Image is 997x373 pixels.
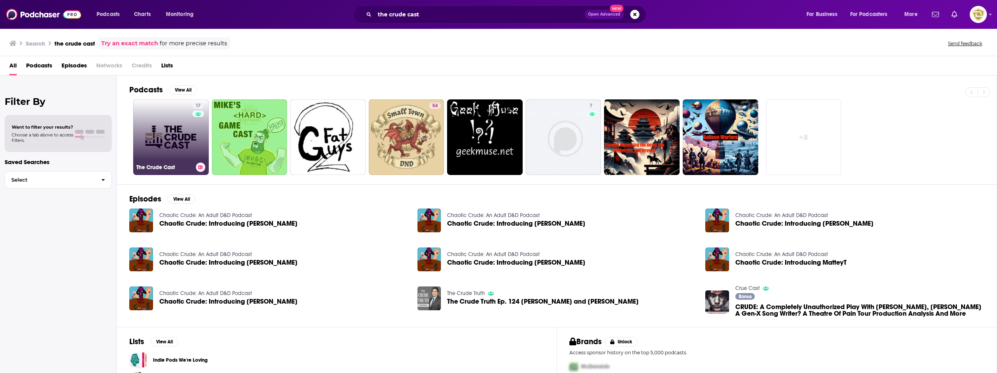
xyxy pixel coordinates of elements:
button: open menu [845,8,899,21]
a: Chaotic Crude: Introducing Lawrence [735,220,874,227]
span: Want to filter your results? [12,124,73,130]
a: PodcastsView All [129,85,197,95]
button: View All [167,194,196,204]
h3: the crude cast [55,40,95,47]
span: for more precise results [160,39,227,48]
input: Search podcasts, credits, & more... [375,8,585,21]
a: All [9,59,17,75]
a: Show notifications dropdown [929,8,942,21]
button: open menu [91,8,130,21]
span: Choose a tab above to access filters. [12,132,73,143]
a: Episodes [62,59,87,75]
a: Chaotic Crude: Introducing Jasper [447,259,585,266]
span: Lists [161,59,173,75]
a: Chaotic Crude: Introducing MatteyT [735,259,847,266]
p: Access sponsor history on the top 5,000 podcasts. [569,350,984,355]
span: Select [5,177,95,182]
span: Charts [134,9,151,20]
a: CRUDE: A Completely Unauthorized Play With David Lucarelli, Nikki Sixx A Gen-X Song Writer? A The... [735,304,984,317]
img: Chaotic Crude: Introducing Freeman [129,286,153,310]
span: Bonus [739,294,752,299]
a: Chaotic Crude: An Adult D&D Podcast [447,251,540,258]
a: +8 [766,99,842,175]
span: Logged in as desouzainjurylawyers [970,6,987,23]
button: Unlock [605,337,638,346]
a: ListsView All [129,337,178,346]
a: EpisodesView All [129,194,196,204]
button: open menu [899,8,927,21]
a: 7 [526,99,601,175]
a: The Crude Truth Ep. 124 Trey Cortez and Wesley Hanna [447,298,639,305]
a: Chaotic Crude: An Adult D&D Podcast [159,251,252,258]
span: 54 [432,102,438,110]
span: Chaotic Crude: Introducing [PERSON_NAME] [735,220,874,227]
a: Chaotic Crude: An Adult D&D Podcast [735,251,828,258]
h2: Filter By [5,96,112,107]
button: View All [169,85,197,95]
img: Chaotic Crude: Introducing MatteyT [705,247,729,271]
span: Open Advanced [588,12,620,16]
a: Indie Pods We're Loving [129,351,147,369]
a: Indie Pods We're Loving [153,356,208,364]
span: Chaotic Crude: Introducing [PERSON_NAME] [159,220,298,227]
span: 7 [590,102,592,110]
button: Send feedback [946,40,985,47]
a: Chaotic Crude: Introducing Lawrence [705,209,729,232]
h2: Podcasts [129,85,163,95]
h3: The Crude Cast [136,164,193,171]
a: 54 [429,103,441,109]
a: The Crude Truth [447,290,485,297]
img: User Profile [970,6,987,23]
a: Chaotic Crude: An Adult D&D Podcast [159,290,252,297]
a: Chaotic Crude: Introducing Kacy [159,220,298,227]
a: Chaotic Crude: Introducing Jackson [159,259,298,266]
a: Crue Cast [735,285,760,292]
a: Charts [129,8,155,21]
span: Chaotic Crude: Introducing [PERSON_NAME] [159,259,298,266]
span: McDonalds [581,363,609,370]
a: 7 [587,103,595,109]
div: Search podcasts, credits, & more... [361,5,654,23]
a: 17The Crude Cast [133,99,209,175]
img: Chaotic Crude: Introducing Connor [417,209,441,232]
button: open menu [801,8,847,21]
img: CRUDE: A Completely Unauthorized Play With David Lucarelli, Nikki Sixx A Gen-X Song Writer? A The... [705,290,729,314]
img: Chaotic Crude: Introducing Jasper [417,247,441,271]
a: Podcasts [26,59,52,75]
button: Open AdvancedNew [585,10,624,19]
span: CRUDE: A Completely Unauthorized Play With [PERSON_NAME], [PERSON_NAME] A Gen-X Song Writer? A Th... [735,304,984,317]
a: Chaotic Crude: An Adult D&D Podcast [159,212,252,219]
img: Podchaser - Follow, Share and Rate Podcasts [6,7,81,22]
a: 17 [192,103,204,109]
button: open menu [160,8,204,21]
span: For Business [807,9,837,20]
span: Credits [132,59,152,75]
a: Chaotic Crude: Introducing Connor [447,220,585,227]
span: Monitoring [166,9,194,20]
h3: Search [26,40,45,47]
a: Show notifications dropdown [948,8,960,21]
p: Saved Searches [5,158,112,166]
span: Networks [96,59,122,75]
h2: Brands [569,337,602,346]
h2: Lists [129,337,144,346]
img: Chaotic Crude: Introducing Jackson [129,247,153,271]
a: Try an exact match [101,39,158,48]
span: Chaotic Crude: Introducing [PERSON_NAME] [447,259,585,266]
a: Chaotic Crude: Introducing Freeman [159,298,298,305]
img: The Crude Truth Ep. 124 Trey Cortez and Wesley Hanna [417,286,441,310]
img: Chaotic Crude: Introducing Kacy [129,209,153,232]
